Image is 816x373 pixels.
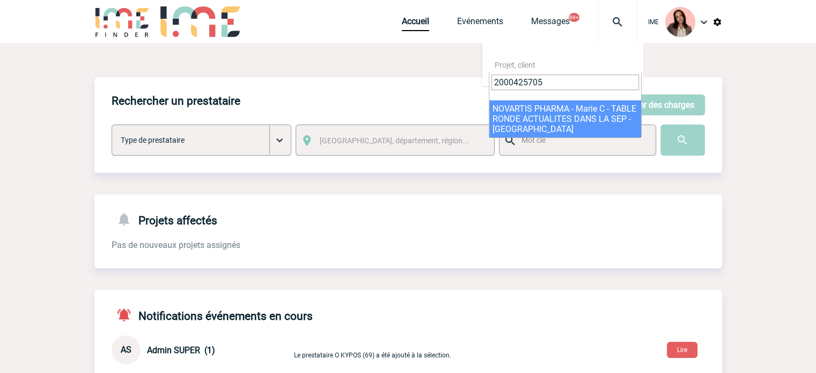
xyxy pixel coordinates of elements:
[116,211,138,227] img: notifications-24-px-g.png
[116,307,138,323] img: notifications-active-24-px-r.png
[658,344,706,354] a: Lire
[112,94,240,107] h4: Rechercher un prestataire
[294,341,546,359] p: Le prestataire O KYPOS (69) a été ajouté à la sélection.
[665,7,695,37] img: 94396-3.png
[112,211,217,227] h4: Projets affectés
[531,16,570,31] a: Messages
[147,345,215,355] span: Admin SUPER (1)
[569,13,579,22] button: 99+
[112,344,546,354] a: AS Admin SUPER (1) Le prestataire O KYPOS (69) a été ajouté à la sélection.
[94,6,150,37] img: IME-Finder
[320,136,469,145] span: [GEOGRAPHIC_DATA], département, région...
[519,133,646,147] input: Mot clé
[667,342,697,358] button: Lire
[495,61,535,69] span: Projet, client
[112,307,313,323] h4: Notifications événements en cours
[402,16,429,31] a: Accueil
[112,335,292,364] div: Conversation privée : Client - Agence
[457,16,503,31] a: Evénements
[112,240,240,250] span: Pas de nouveaux projets assignés
[121,345,131,355] span: AS
[648,18,659,26] span: IME
[660,125,705,156] input: Submit
[489,100,641,137] li: NOVARTIS PHARMA - Marie C - TABLE RONDE ACTUALITES DANS LA SEP -[GEOGRAPHIC_DATA]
